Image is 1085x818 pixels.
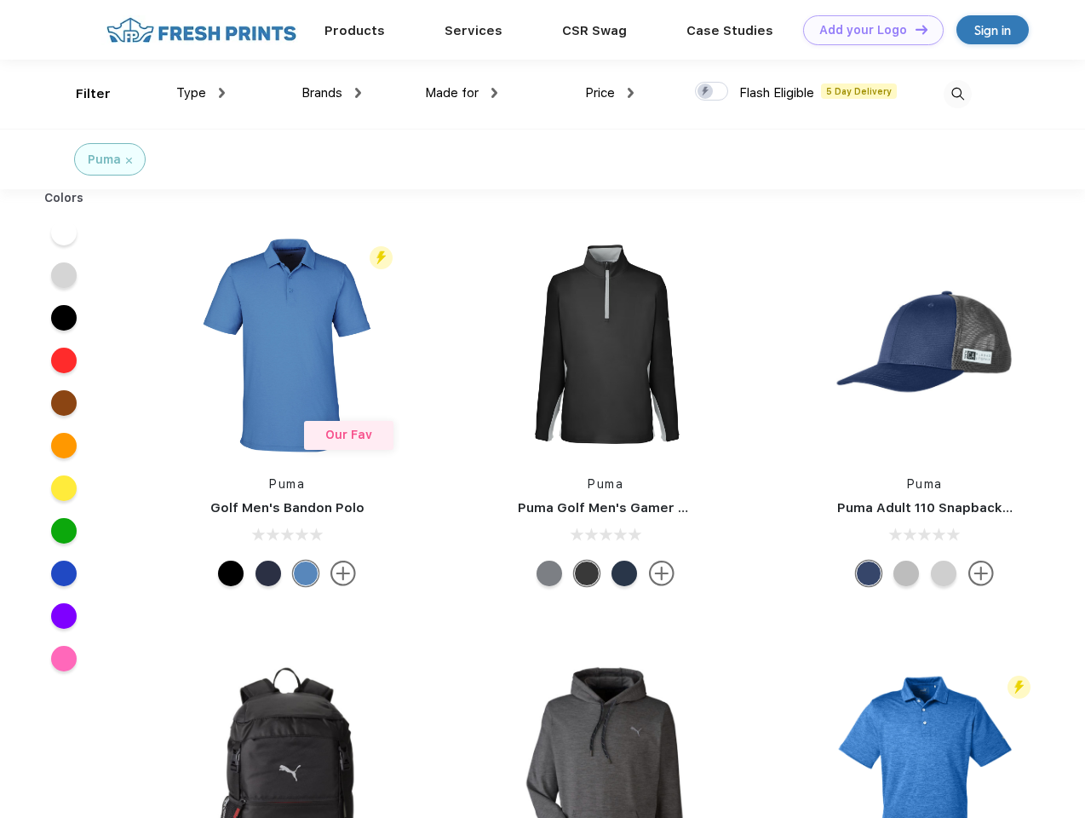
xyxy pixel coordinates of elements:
div: Puma Black [218,561,244,586]
div: Navy Blazer [255,561,281,586]
img: func=resize&h=266 [812,232,1038,458]
span: Price [585,85,615,101]
div: Lake Blue [293,561,319,586]
div: Puma [88,151,121,169]
div: Navy Blazer [611,561,637,586]
a: Puma [269,477,305,491]
img: more.svg [649,561,675,586]
a: Puma [588,477,623,491]
a: CSR Swag [562,23,627,38]
img: fo%20logo%202.webp [101,15,301,45]
img: desktop_search.svg [944,80,972,108]
div: Sign in [974,20,1011,40]
div: Filter [76,84,111,104]
a: Services [445,23,502,38]
span: Made for [425,85,479,101]
img: filter_cancel.svg [126,158,132,164]
img: dropdown.png [355,88,361,98]
img: dropdown.png [628,88,634,98]
span: Type [176,85,206,101]
a: Golf Men's Bandon Polo [210,500,365,516]
div: Quarry with Brt Whit [893,561,919,586]
img: more.svg [330,561,356,586]
a: Products [324,23,385,38]
img: dropdown.png [491,88,497,98]
div: Quarry Brt Whit [931,561,956,586]
div: Peacoat with Qut Shd [856,561,881,586]
span: Our Fav [325,428,372,441]
a: Sign in [956,15,1029,44]
a: Puma [907,477,943,491]
span: Flash Eligible [739,85,814,101]
div: Puma Black [574,561,600,586]
img: func=resize&h=266 [492,232,719,458]
img: dropdown.png [219,88,225,98]
img: func=resize&h=266 [174,232,400,458]
img: more.svg [968,561,994,586]
img: DT [916,25,927,34]
div: Colors [32,189,97,207]
img: flash_active_toggle.svg [1007,676,1030,699]
span: 5 Day Delivery [821,84,897,99]
a: Puma Golf Men's Gamer Golf Quarter-Zip [518,500,787,516]
div: Add your Logo [819,23,907,37]
div: Quiet Shade [537,561,562,586]
span: Brands [301,85,342,101]
img: flash_active_toggle.svg [370,246,393,269]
